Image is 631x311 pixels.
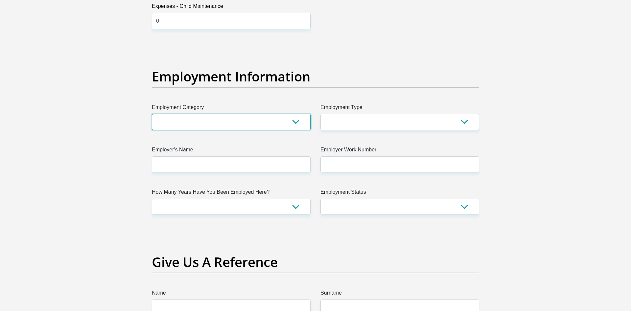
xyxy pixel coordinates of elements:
input: Employer's Name [152,156,311,172]
label: Expenses - Child Maintenance [152,2,311,13]
label: Employment Category [152,103,311,114]
label: Surname [320,289,479,300]
label: Employer's Name [152,146,311,156]
label: Employment Type [320,103,479,114]
label: Employment Status [320,188,479,199]
label: Name [152,289,311,300]
h2: Employment Information [152,69,479,84]
input: Employer Work Number [320,156,479,172]
label: How Many Years Have You Been Employed Here? [152,188,311,199]
h2: Give Us A Reference [152,254,479,270]
input: Expenses - Child Maintenance [152,13,311,29]
label: Employer Work Number [320,146,479,156]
